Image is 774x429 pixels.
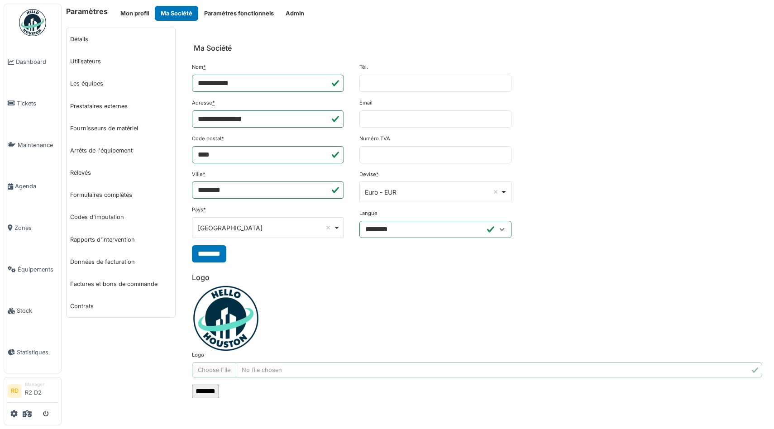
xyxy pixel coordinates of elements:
[67,162,175,184] a: Relevés
[192,135,224,143] label: Code postal
[192,206,206,214] label: Pays
[192,171,205,178] label: Ville
[198,223,333,233] div: [GEOGRAPHIC_DATA]
[67,50,175,72] a: Utilisateurs
[359,99,373,107] label: Email
[4,290,61,332] a: Stock
[14,224,57,232] span: Zones
[67,28,175,50] a: Détails
[359,171,379,178] label: Devise
[17,348,57,357] span: Statistiques
[17,306,57,315] span: Stock
[155,6,198,21] button: Ma Société
[203,206,206,213] abbr: Requis
[67,295,175,317] a: Contrats
[192,286,260,351] img: 7c8bvjfeu1brgtr1swx4ies59ccs
[15,182,57,191] span: Agenda
[8,381,57,403] a: RD ManagerR2 D2
[280,6,310,21] button: Admin
[376,171,379,177] abbr: Requis
[4,248,61,290] a: Équipements
[198,6,280,21] button: Paramètres fonctionnels
[192,273,762,282] h6: Logo
[4,124,61,166] a: Maintenance
[212,100,215,106] abbr: Requis
[8,384,21,398] li: RD
[18,141,57,149] span: Maintenance
[16,57,57,66] span: Dashboard
[4,332,61,373] a: Statistiques
[19,9,46,36] img: Badge_color-CXgf-gQk.svg
[4,207,61,249] a: Zones
[203,64,206,70] abbr: Requis
[18,265,57,274] span: Équipements
[25,381,57,388] div: Manager
[67,72,175,95] a: Les équipes
[115,6,155,21] button: Mon profil
[491,187,500,196] button: Remove item: 'EUR'
[67,251,175,273] a: Données de facturation
[194,44,232,52] h6: Ma Société
[66,7,108,16] h6: Paramètres
[359,63,368,71] label: Tél.
[4,41,61,83] a: Dashboard
[67,117,175,139] a: Fournisseurs de matériel
[67,206,175,228] a: Codes d'imputation
[67,273,175,295] a: Factures et bons de commande
[192,351,204,359] label: Logo
[4,83,61,124] a: Tickets
[221,135,224,142] abbr: Requis
[324,223,333,232] button: Remove item: 'BE'
[67,95,175,117] a: Prestataires externes
[17,99,57,108] span: Tickets
[365,187,500,197] div: Euro - EUR
[203,171,205,177] abbr: Requis
[359,210,377,217] label: Langue
[4,166,61,207] a: Agenda
[67,139,175,162] a: Arrêts de l'équipement
[359,135,390,143] label: Numéro TVA
[25,381,57,400] li: R2 D2
[192,63,206,71] label: Nom
[67,229,175,251] a: Rapports d'intervention
[67,184,175,206] a: Formulaires complétés
[192,99,215,107] label: Adresse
